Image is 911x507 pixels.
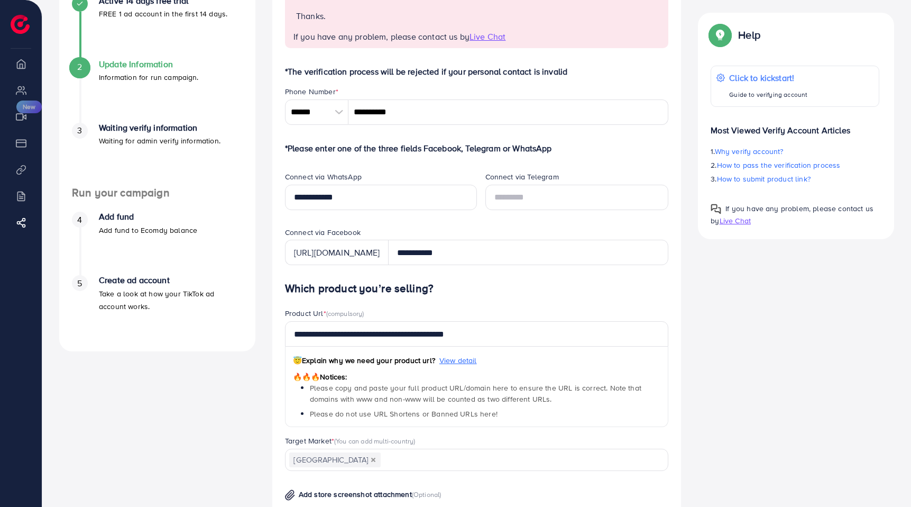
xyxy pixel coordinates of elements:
p: 2. [711,159,879,171]
span: Notices: [293,372,347,382]
p: Take a look at how your TikTok ad account works. [99,287,243,313]
label: Target Market [285,436,416,446]
label: Phone Number [285,86,338,97]
p: Click to kickstart! [729,71,807,84]
span: Please copy and paste your full product URL/domain here to ensure the URL is correct. Note that d... [310,383,641,404]
span: Add store screenshot attachment [299,489,412,500]
span: Please do not use URL Shortens or Banned URLs here! [310,409,498,419]
p: Add fund to Ecomdy balance [99,224,197,237]
h4: Create ad account [99,275,243,285]
li: Create ad account [59,275,255,339]
span: 🔥🔥🔥 [293,372,320,382]
span: 4 [77,214,82,226]
span: Live Chat [470,31,505,42]
img: img [285,490,295,501]
h4: Update Information [99,59,199,69]
span: 2 [77,61,82,73]
span: 3 [77,124,82,137]
div: [URL][DOMAIN_NAME] [285,240,389,265]
span: Live Chat [720,215,751,226]
p: 1. [711,145,879,158]
p: *The verification process will be rejected if your personal contact is invalid [285,65,669,78]
span: (Optional) [412,490,441,499]
input: Search for option [382,452,655,468]
span: (compulsory) [326,309,364,318]
button: Deselect Pakistan [371,457,376,463]
p: Waiting for admin verify information. [99,134,220,147]
span: Why verify account? [715,146,784,157]
li: Add fund [59,212,255,275]
span: 5 [77,277,82,289]
li: Waiting verify information [59,123,255,186]
li: Update Information [59,59,255,123]
p: Help [738,29,760,41]
span: (You can add multi-country) [334,436,415,446]
h4: Add fund [99,212,197,222]
p: 3. [711,173,879,185]
h4: Waiting verify information [99,123,220,133]
span: [GEOGRAPHIC_DATA] [289,452,381,467]
img: Popup guide [711,204,721,214]
span: Explain why we need your product url? [293,355,435,366]
label: Connect via Telegram [485,171,559,182]
span: If you have any problem, please contact us by [711,203,873,226]
label: Product Url [285,308,364,319]
label: Connect via WhatsApp [285,171,362,182]
label: Connect via Facebook [285,227,361,238]
span: View detail [439,355,477,366]
div: Search for option [285,449,669,470]
img: logo [11,15,30,34]
span: How to submit product link? [717,174,811,184]
h4: Which product you’re selling? [285,282,669,295]
p: FREE 1 ad account in the first 14 days. [99,7,227,20]
p: Thanks. [296,10,645,22]
iframe: Chat [866,459,903,499]
span: 😇 [293,355,302,366]
p: Guide to verifying account [729,88,807,101]
h4: Run your campaign [59,186,255,200]
p: *Please enter one of the three fields Facebook, Telegram or WhatsApp [285,142,669,155]
span: How to pass the verification process [717,160,841,170]
p: Most Viewed Verify Account Articles [711,115,879,137]
p: Information for run campaign. [99,71,199,84]
span: If you have any problem, please contact us by [293,31,470,42]
img: Popup guide [711,25,730,44]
